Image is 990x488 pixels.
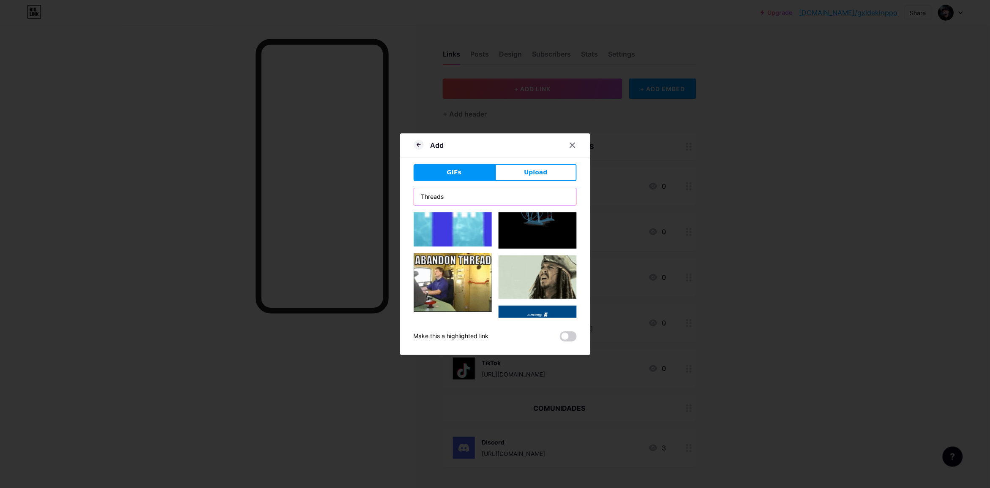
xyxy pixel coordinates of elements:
[431,140,444,150] div: Add
[414,164,495,181] button: GIFs
[499,306,577,365] img: Gihpy
[414,188,576,205] input: Search
[524,168,547,177] span: Upload
[499,255,577,298] img: Gihpy
[414,331,489,342] div: Make this a highlighted link
[495,164,577,181] button: Upload
[414,253,492,312] img: Gihpy
[447,168,462,177] span: GIFs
